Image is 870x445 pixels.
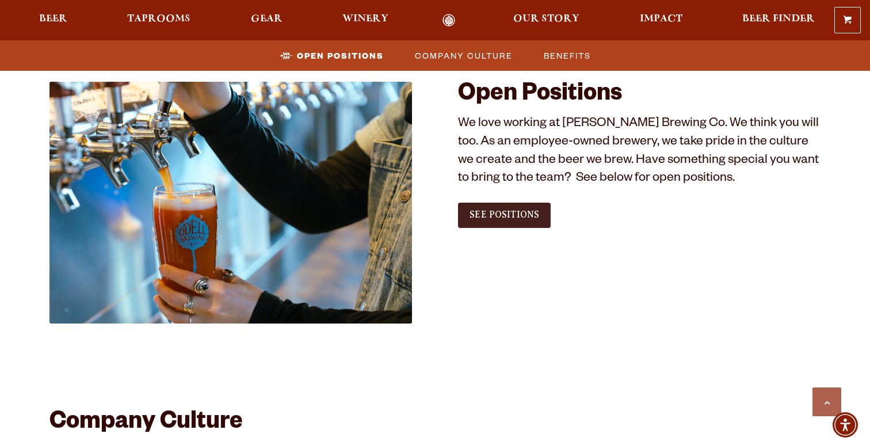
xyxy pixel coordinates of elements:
[49,410,821,438] h2: Company Culture
[127,14,190,24] span: Taprooms
[742,14,815,24] span: Beer Finder
[833,412,858,438] div: Accessibility Menu
[812,387,841,416] a: Scroll to top
[243,14,290,27] a: Gear
[544,47,591,64] span: Benefits
[427,14,470,27] a: Odell Home
[735,14,822,27] a: Beer Finder
[49,82,412,323] img: Jobs_1
[335,14,396,27] a: Winery
[458,116,821,189] p: We love working at [PERSON_NAME] Brewing Co. We think you will too. As an employee-owned brewery,...
[342,14,388,24] span: Winery
[640,14,682,24] span: Impact
[32,14,75,27] a: Beer
[458,82,821,109] h2: Open Positions
[415,47,513,64] span: Company Culture
[470,210,539,220] span: See Positions
[537,47,597,64] a: Benefits
[251,14,283,24] span: Gear
[273,47,390,64] a: Open Positions
[408,47,518,64] a: Company Culture
[513,14,579,24] span: Our Story
[506,14,587,27] a: Our Story
[632,14,690,27] a: Impact
[297,47,384,64] span: Open Positions
[458,203,551,228] a: See Positions
[39,14,67,24] span: Beer
[120,14,198,27] a: Taprooms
